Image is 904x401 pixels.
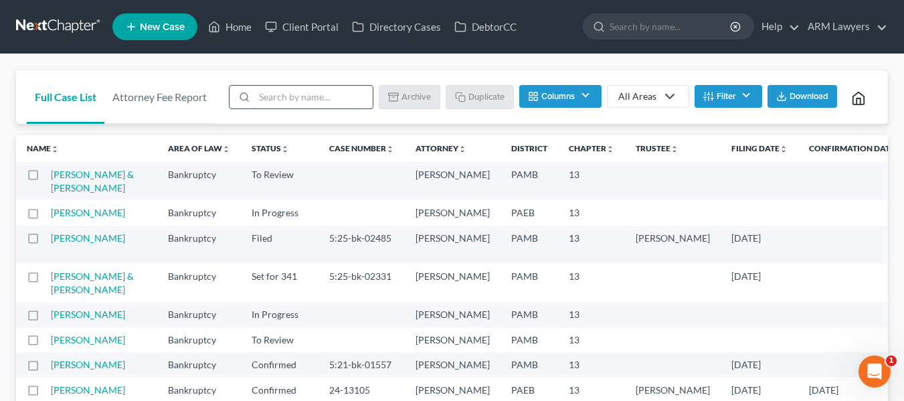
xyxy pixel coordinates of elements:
a: Statusunfold_more [252,143,289,153]
span: Download [790,91,828,102]
td: PAMB [501,303,558,327]
td: In Progress [241,303,319,327]
td: Bankruptcy [157,226,241,264]
td: 13 [558,352,625,377]
td: In Progress [241,200,319,225]
td: PAMB [501,226,558,264]
a: [PERSON_NAME] [51,384,125,396]
a: Attorney Fee Report [104,70,215,124]
button: Filter [695,85,762,108]
i: unfold_more [606,145,614,153]
td: [PERSON_NAME] [405,352,501,377]
a: [PERSON_NAME] [51,309,125,320]
td: [PERSON_NAME] [405,303,501,327]
td: Set for 341 [241,264,319,302]
th: District [501,135,558,162]
td: [PERSON_NAME] [405,162,501,200]
a: Chapterunfold_more [569,143,614,153]
i: unfold_more [281,145,289,153]
i: unfold_more [222,145,230,153]
td: PAMB [501,162,558,200]
a: Nameunfold_more [27,143,59,153]
a: ARM Lawyers [801,15,887,39]
a: Case Numberunfold_more [329,143,394,153]
a: Full Case List [27,70,104,124]
a: Filing Dateunfold_more [731,143,788,153]
td: 13 [558,327,625,352]
iframe: Intercom live chat [858,355,891,388]
td: [PERSON_NAME] [405,226,501,264]
span: 1 [886,355,897,366]
td: 5:25-bk-02485 [319,226,405,264]
td: PAMB [501,352,558,377]
a: Attorneyunfold_more [416,143,466,153]
button: Download [767,85,837,108]
a: Trusteeunfold_more [636,143,679,153]
a: Directory Cases [345,15,448,39]
a: [PERSON_NAME] [51,232,125,244]
td: Bankruptcy [157,327,241,352]
td: [PERSON_NAME] [405,200,501,225]
td: Bankruptcy [157,303,241,327]
td: [PERSON_NAME] [625,226,721,264]
td: 13 [558,200,625,225]
td: PAMB [501,264,558,302]
a: Home [201,15,258,39]
td: [DATE] [721,352,798,377]
input: Search by name... [254,86,373,108]
td: Filed [241,226,319,264]
td: PAEB [501,200,558,225]
a: Client Portal [258,15,345,39]
a: Confirmation Date [809,143,903,153]
a: Help [755,15,800,39]
td: [PERSON_NAME] [405,327,501,352]
td: [DATE] [721,226,798,264]
td: To Review [241,327,319,352]
a: [PERSON_NAME] & [PERSON_NAME] [51,169,134,193]
a: Area of Lawunfold_more [168,143,230,153]
a: DebtorCC [448,15,523,39]
i: unfold_more [780,145,788,153]
a: [PERSON_NAME] [51,334,125,345]
i: unfold_more [386,145,394,153]
td: [DATE] [721,264,798,302]
td: 5:21-bk-01557 [319,352,405,377]
td: 13 [558,303,625,327]
td: 13 [558,162,625,200]
td: To Review [241,162,319,200]
input: Search by name... [610,14,732,39]
td: PAMB [501,327,558,352]
td: [PERSON_NAME] [405,264,501,302]
a: [PERSON_NAME] & [PERSON_NAME] [51,270,134,295]
button: Columns [519,85,601,108]
a: [PERSON_NAME] [51,207,125,218]
td: Bankruptcy [157,162,241,200]
div: All Areas [618,90,656,103]
td: Bankruptcy [157,200,241,225]
td: 13 [558,226,625,264]
td: 13 [558,264,625,302]
i: unfold_more [670,145,679,153]
a: [PERSON_NAME] [51,359,125,370]
td: Confirmed [241,352,319,377]
i: unfold_more [458,145,466,153]
i: unfold_more [51,145,59,153]
span: New Case [140,22,185,32]
td: Bankruptcy [157,352,241,377]
td: Bankruptcy [157,264,241,302]
td: 5:25-bk-02331 [319,264,405,302]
